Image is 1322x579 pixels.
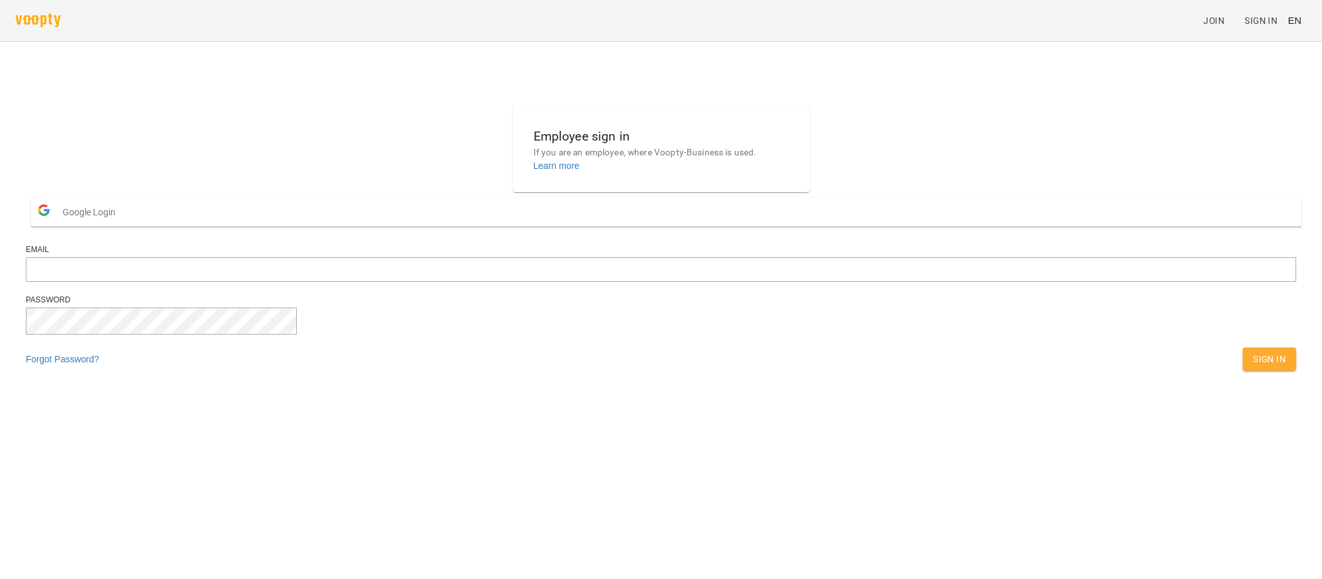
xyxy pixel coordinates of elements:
[534,126,789,146] h6: Employee sign in
[1239,9,1283,32] a: Sign In
[534,146,789,159] p: If you are an employee, where Voopty-Business is used.
[63,199,122,225] span: Google Login
[1198,9,1239,32] a: Join
[1203,13,1225,28] span: Join
[1288,14,1301,27] span: EN
[534,161,580,171] a: Learn more
[26,354,99,364] a: Forgot Password?
[1245,13,1277,28] span: Sign In
[26,244,1296,255] div: Email
[15,14,61,27] img: voopty.png
[31,197,1301,226] button: Google Login
[1283,8,1307,32] button: EN
[1243,348,1296,371] button: Sign In
[26,295,1296,306] div: Password
[1253,351,1286,367] span: Sign In
[523,116,799,182] button: Employee sign inIf you are an employee, where Voopty-Business is used.Learn more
